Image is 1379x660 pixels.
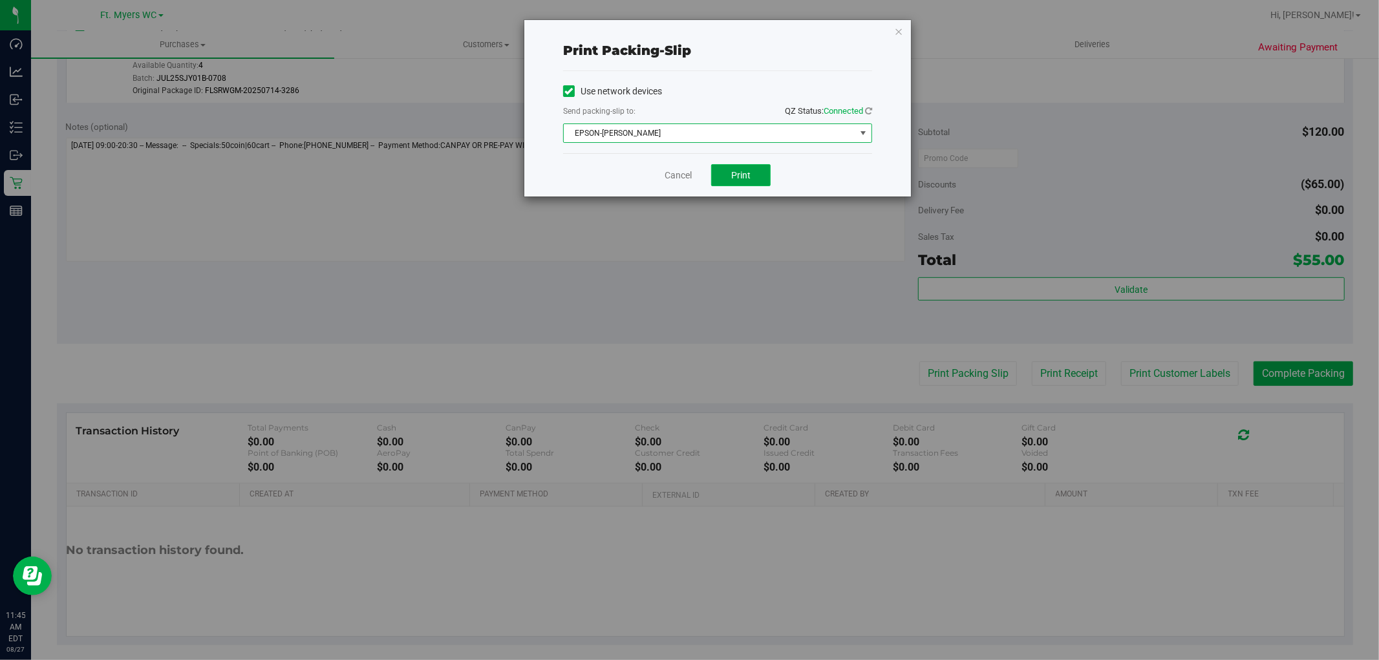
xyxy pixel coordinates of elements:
[563,43,691,58] span: Print packing-slip
[711,164,771,186] button: Print
[563,85,662,98] label: Use network devices
[785,106,872,116] span: QZ Status:
[731,170,751,180] span: Print
[855,124,871,142] span: select
[824,106,863,116] span: Connected
[563,105,636,117] label: Send packing-slip to:
[13,557,52,595] iframe: Resource center
[564,124,855,142] span: EPSON-[PERSON_NAME]
[665,169,692,182] a: Cancel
